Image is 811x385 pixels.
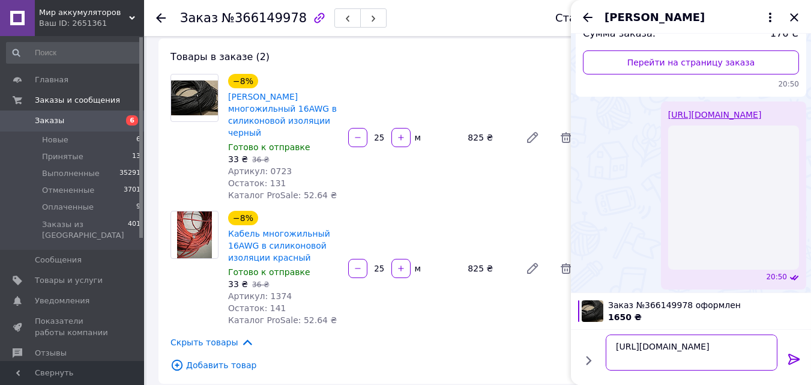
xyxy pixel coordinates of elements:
span: Сообщения [35,255,82,265]
button: [PERSON_NAME] [604,10,777,25]
span: 3701 [124,185,140,196]
span: Готово к отправке [228,142,310,152]
span: Заказы [35,115,64,126]
span: 6 [136,135,140,145]
input: Поиск [6,42,142,64]
span: Отмененные [42,185,94,196]
span: 401 [128,219,140,241]
a: [URL][DOMAIN_NAME] [668,110,762,120]
a: Перейти на страницу заказа [583,50,799,74]
span: Принятые [42,151,83,162]
span: 176 ₴ [770,27,799,41]
span: 9 [136,202,140,213]
span: Остаток: 131 [228,178,286,188]
span: [PERSON_NAME] [604,10,705,25]
span: 33 ₴ [228,279,248,289]
span: Оплаченные [42,202,94,213]
button: Закрыть [787,10,801,25]
span: Заказ №366149978 оформлен [608,299,804,311]
div: Вернуться назад [156,12,166,24]
a: Редактировать [520,126,544,150]
span: Главная [35,74,68,85]
span: 36 ₴ [252,156,269,164]
div: 825 ₴ [463,129,516,146]
span: Остаток: 141 [228,303,286,313]
span: Уведомления [35,296,89,306]
span: 20:50 28.04.2025 [583,79,799,89]
span: Удалить [554,126,578,150]
span: Каталог ProSale: 52.64 ₴ [228,315,337,325]
span: 33 ₴ [228,154,248,164]
div: Статус заказа [555,12,636,24]
span: Отзывы [35,348,67,359]
span: Заказы и сообщения [35,95,120,106]
span: 36 ₴ [252,280,269,289]
button: Показать кнопки [580,353,596,368]
span: Заказы из [GEOGRAPHIC_DATA] [42,219,128,241]
div: 825 ₴ [463,260,516,277]
span: Новые [42,135,68,145]
img: Кабель многожильный 16AWG в силиконовой изоляции красный [177,211,213,258]
img: Кабель многожильный 16AWG в силиконовой изоляции черный [171,80,218,116]
span: Выполненные [42,168,100,179]
div: −8% [228,74,258,88]
span: Артикул: 1374 [228,291,292,301]
span: Добавить товар [170,359,578,372]
img: 5281941559_w100_h100_kabel-mnogozhilnyj-16awg.jpg [582,300,603,322]
span: Артикул: 0723 [228,166,292,176]
span: Каталог ProSale: 52.64 ₴ [228,190,337,200]
div: −8% [228,211,258,225]
span: 1650 ₴ [608,312,642,322]
span: 20:50 28.04.2025 [766,272,787,282]
span: 13 [132,151,140,162]
span: 35291 [119,168,140,179]
span: Показатели работы компании [35,316,111,338]
span: Заказ [180,11,218,25]
span: Мир аккумуляторов [39,7,129,18]
a: [PERSON_NAME] многожильный 16AWG в силиконовой изоляции черный [228,92,337,138]
span: Готово к отправке [228,267,310,277]
a: Кабель многожильный 16AWG в силиконовой изоляции красный [228,229,330,262]
span: Товары и услуги [35,275,103,286]
div: м [412,132,422,144]
span: №366149978 [222,11,307,25]
span: Скрыть товары [170,336,254,349]
span: Сумма заказа: [583,27,656,41]
span: 6 [126,115,138,126]
a: Редактировать [520,256,544,280]
div: Ваш ID: 2651361 [39,18,144,29]
textarea: [URL][DOMAIN_NAME] [606,335,777,371]
span: Удалить [554,256,578,280]
span: Товары в заказе (2) [170,51,270,62]
div: м [412,262,422,274]
button: Назад [580,10,595,25]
